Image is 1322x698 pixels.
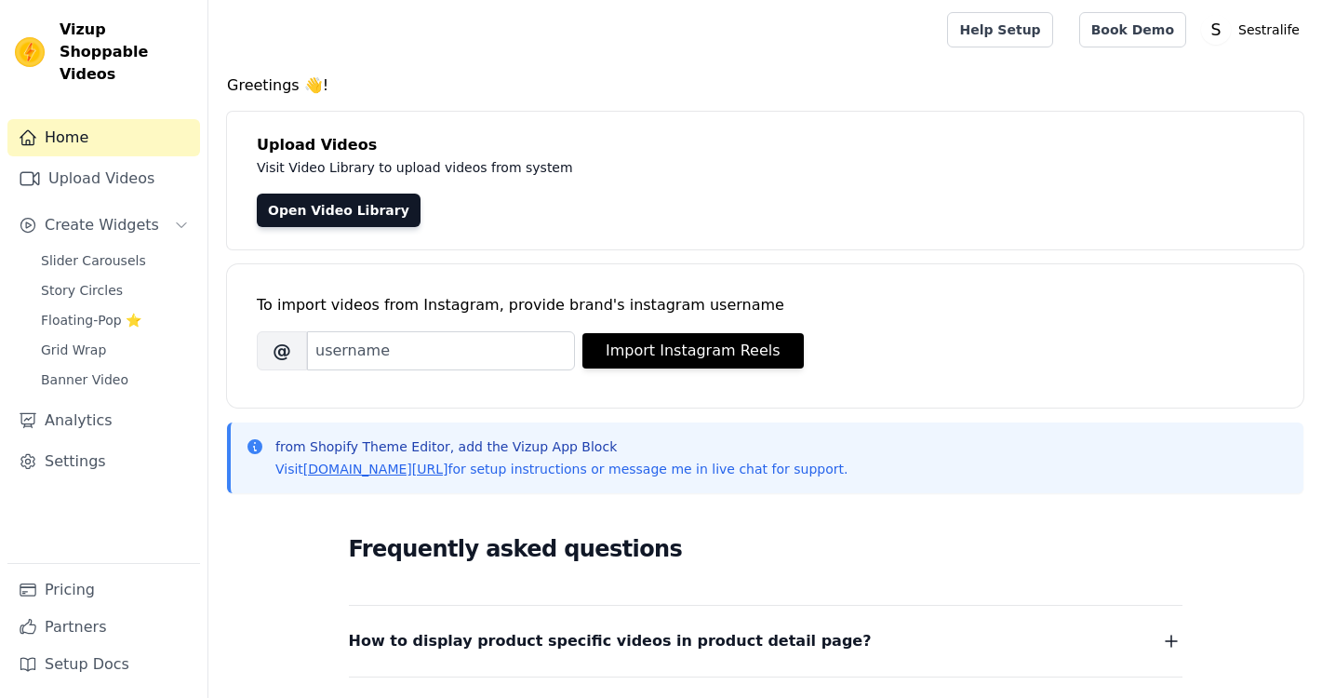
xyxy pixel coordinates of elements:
span: How to display product specific videos in product detail page? [349,628,872,654]
p: Sestralife [1231,13,1307,47]
a: Banner Video [30,367,200,393]
a: [DOMAIN_NAME][URL] [303,462,448,477]
input: username [307,331,575,370]
a: Partners [7,609,200,646]
a: Grid Wrap [30,337,200,363]
a: Settings [7,443,200,480]
a: Home [7,119,200,156]
a: Pricing [7,571,200,609]
text: S [1211,20,1222,39]
a: Story Circles [30,277,200,303]
button: S Sestralife [1201,13,1307,47]
a: Help Setup [947,12,1052,47]
span: Slider Carousels [41,251,146,270]
a: Slider Carousels [30,248,200,274]
button: Import Instagram Reels [582,333,804,369]
span: Floating-Pop ⭐ [41,311,141,329]
a: Upload Videos [7,160,200,197]
p: from Shopify Theme Editor, add the Vizup App Block [275,437,848,456]
span: Grid Wrap [41,341,106,359]
span: Banner Video [41,370,128,389]
a: Analytics [7,402,200,439]
button: How to display product specific videos in product detail page? [349,628,1182,654]
div: To import videos from Instagram, provide brand's instagram username [257,294,1274,316]
span: Story Circles [41,281,123,300]
span: @ [257,331,307,370]
p: Visit Video Library to upload videos from system [257,156,1090,179]
img: Vizup [15,37,45,67]
a: Book Demo [1079,12,1186,47]
h2: Frequently asked questions [349,530,1182,568]
a: Floating-Pop ⭐ [30,307,200,333]
h4: Upload Videos [257,134,1274,156]
a: Open Video Library [257,194,421,227]
a: Setup Docs [7,646,200,683]
p: Visit for setup instructions or message me in live chat for support. [275,460,848,478]
span: Create Widgets [45,214,159,236]
h4: Greetings 👋! [227,74,1303,97]
span: Vizup Shoppable Videos [60,19,193,86]
button: Create Widgets [7,207,200,244]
